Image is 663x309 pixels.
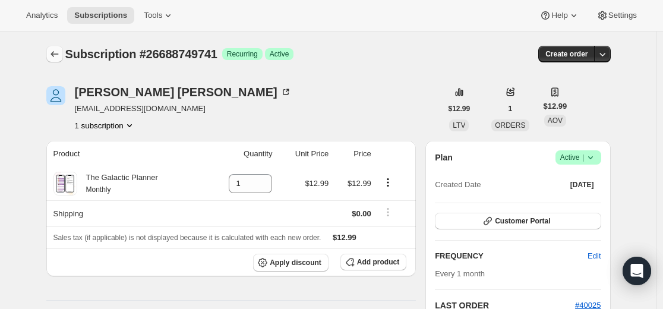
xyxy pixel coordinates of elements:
span: LTV [453,121,465,130]
img: product img [55,172,75,196]
span: Dryden Dryden [46,86,65,105]
span: Apply discount [270,258,321,267]
button: Tools [137,7,181,24]
div: Open Intercom Messenger [623,257,651,285]
th: Price [332,141,375,167]
button: Create order [538,46,595,62]
span: Analytics [26,11,58,20]
span: [DATE] [570,180,594,190]
div: The Galactic Planner [77,172,158,196]
button: Subscriptions [67,7,134,24]
span: $12.99 [333,233,356,242]
button: Subscriptions [46,46,63,62]
span: Sales tax (if applicable) is not displayed because it is calculated with each new order. [53,234,321,242]
div: [PERSON_NAME] [PERSON_NAME] [75,86,292,98]
span: $12.99 [305,179,329,188]
button: Product actions [378,176,397,189]
button: Add product [340,254,406,270]
th: Product [46,141,206,167]
span: Settings [608,11,637,20]
h2: FREQUENCY [435,250,588,262]
span: Active [560,152,596,163]
th: Unit Price [276,141,332,167]
button: Settings [589,7,644,24]
button: $12.99 [441,100,478,117]
button: Edit [580,247,608,266]
button: Help [532,7,586,24]
span: Subscriptions [74,11,127,20]
span: $12.99 [449,104,471,113]
span: Created Date [435,179,481,191]
th: Shipping [46,200,206,226]
span: $12.99 [348,179,371,188]
span: 1 [509,104,513,113]
span: Customer Portal [495,216,550,226]
span: AOV [548,116,563,125]
span: $0.00 [352,209,371,218]
span: $12.99 [544,100,567,112]
button: Customer Portal [435,213,601,229]
span: Add product [357,257,399,267]
span: Every 1 month [435,269,485,278]
button: Analytics [19,7,65,24]
span: | [582,153,584,162]
button: [DATE] [563,176,601,193]
button: Apply discount [253,254,329,272]
span: [EMAIL_ADDRESS][DOMAIN_NAME] [75,103,292,115]
span: Tools [144,11,162,20]
span: Edit [588,250,601,262]
th: Quantity [206,141,276,167]
button: Shipping actions [378,206,397,219]
small: Monthly [86,185,111,194]
span: Help [551,11,567,20]
span: Active [270,49,289,59]
span: ORDERS [495,121,525,130]
span: Subscription #26688749741 [65,48,217,61]
span: Recurring [227,49,258,59]
button: 1 [501,100,520,117]
h2: Plan [435,152,453,163]
button: Product actions [75,119,135,131]
span: Create order [545,49,588,59]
